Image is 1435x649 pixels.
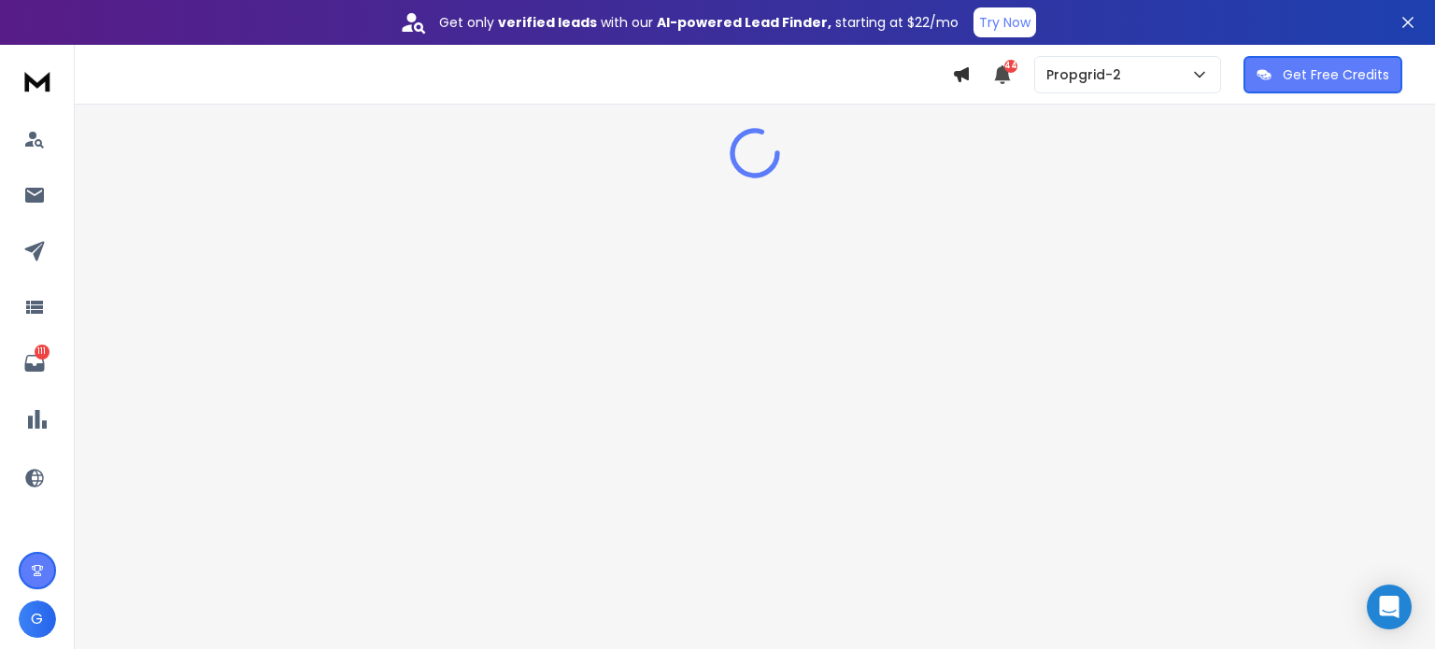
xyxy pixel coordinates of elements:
[16,345,53,382] a: 111
[1367,585,1412,629] div: Open Intercom Messenger
[1046,65,1129,84] p: Propgrid-2
[1283,65,1389,84] p: Get Free Credits
[35,345,50,360] p: 111
[498,13,597,32] strong: verified leads
[1004,60,1017,73] span: 44
[1243,56,1402,93] button: Get Free Credits
[973,7,1036,37] button: Try Now
[19,600,56,638] button: G
[657,13,831,32] strong: AI-powered Lead Finder,
[979,13,1030,32] p: Try Now
[439,13,959,32] p: Get only with our starting at $22/mo
[19,63,56,98] img: logo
